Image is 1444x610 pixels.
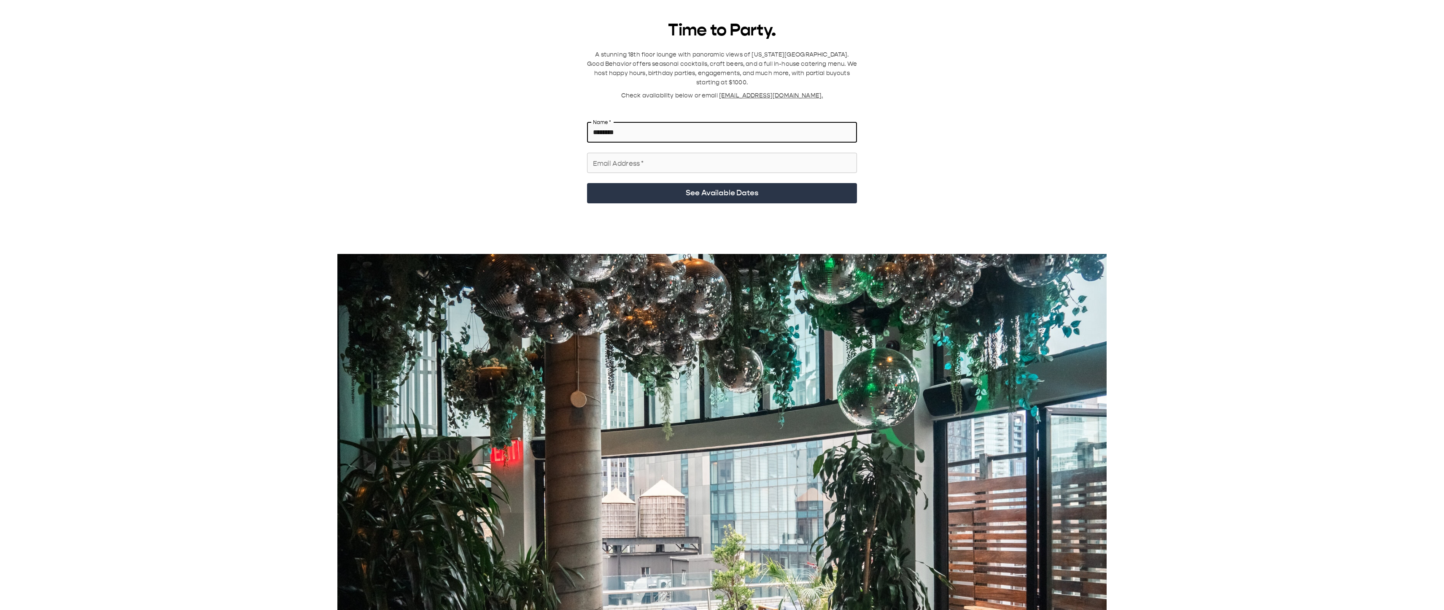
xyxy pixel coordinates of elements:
p: A stunning 18th floor lounge with panoramic views of [US_STATE][GEOGRAPHIC_DATA]. Good Behavior o... [587,50,857,87]
span: Check availability below or email [621,92,719,99]
span: [EMAIL_ADDRESS][DOMAIN_NAME]. [719,92,823,99]
button: See Available Dates [587,183,857,203]
label: Name [593,119,611,126]
h1: Time to Party. [587,20,857,40]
